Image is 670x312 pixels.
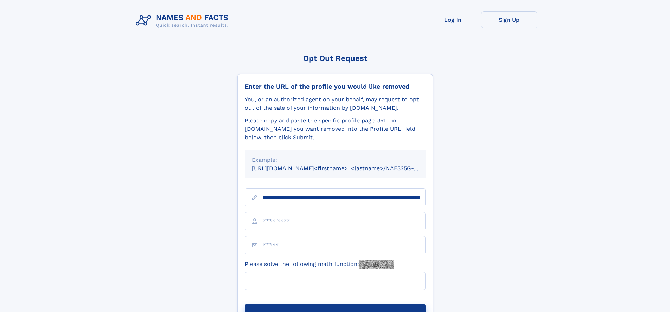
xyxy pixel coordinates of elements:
[245,116,426,142] div: Please copy and paste the specific profile page URL on [DOMAIN_NAME] you want removed into the Pr...
[245,260,394,269] label: Please solve the following math function:
[252,156,419,164] div: Example:
[133,11,234,30] img: Logo Names and Facts
[252,165,439,172] small: [URL][DOMAIN_NAME]<firstname>_<lastname>/NAF325G-xxxxxxxx
[425,11,481,28] a: Log In
[245,83,426,90] div: Enter the URL of the profile you would like removed
[237,54,433,63] div: Opt Out Request
[245,95,426,112] div: You, or an authorized agent on your behalf, may request to opt-out of the sale of your informatio...
[481,11,537,28] a: Sign Up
